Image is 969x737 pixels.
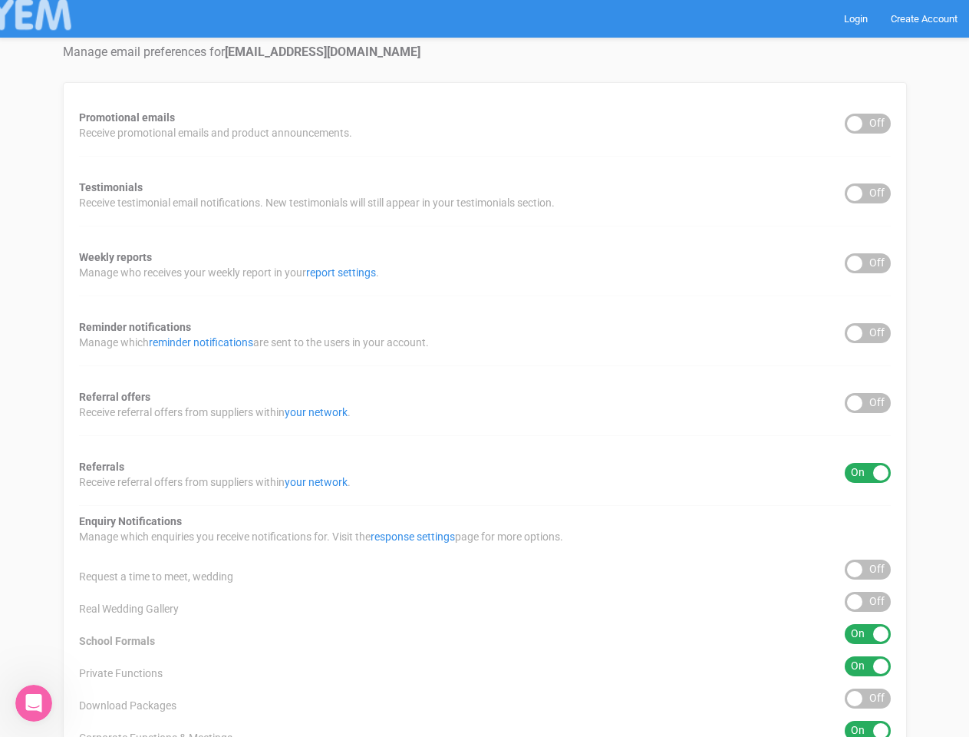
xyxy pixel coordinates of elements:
iframe: Intercom live chat [15,685,52,722]
span: Private Functions [79,666,163,681]
a: your network [285,476,348,488]
span: School Formals [79,633,155,649]
strong: Referrals [79,461,124,473]
span: Request a time to meet, wedding [79,569,233,584]
a: response settings [371,530,455,543]
strong: Testimonials [79,181,143,193]
strong: [EMAIL_ADDRESS][DOMAIN_NAME] [225,45,420,59]
a: reminder notifications [149,336,253,349]
span: Manage which are sent to the users in your account. [79,335,429,350]
strong: Reminder notifications [79,321,191,333]
strong: Weekly reports [79,251,152,263]
span: Manage which enquiries you receive notifications for. Visit the page for more options. [79,529,563,544]
a: your network [285,406,348,418]
strong: Enquiry Notifications [79,515,182,527]
span: Receive promotional emails and product announcements. [79,125,352,140]
strong: Referral offers [79,391,150,403]
span: Receive referral offers from suppliers within . [79,474,351,490]
a: report settings [306,266,376,279]
span: Real Wedding Gallery [79,601,179,616]
span: Receive testimonial email notifications. New testimonials will still appear in your testimonials ... [79,195,555,210]
strong: Promotional emails [79,111,175,124]
h4: Manage email preferences for [63,45,907,59]
span: Receive referral offers from suppliers within . [79,405,351,420]
span: Download Packages [79,698,176,713]
span: Manage who receives your weekly report in your . [79,265,379,280]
